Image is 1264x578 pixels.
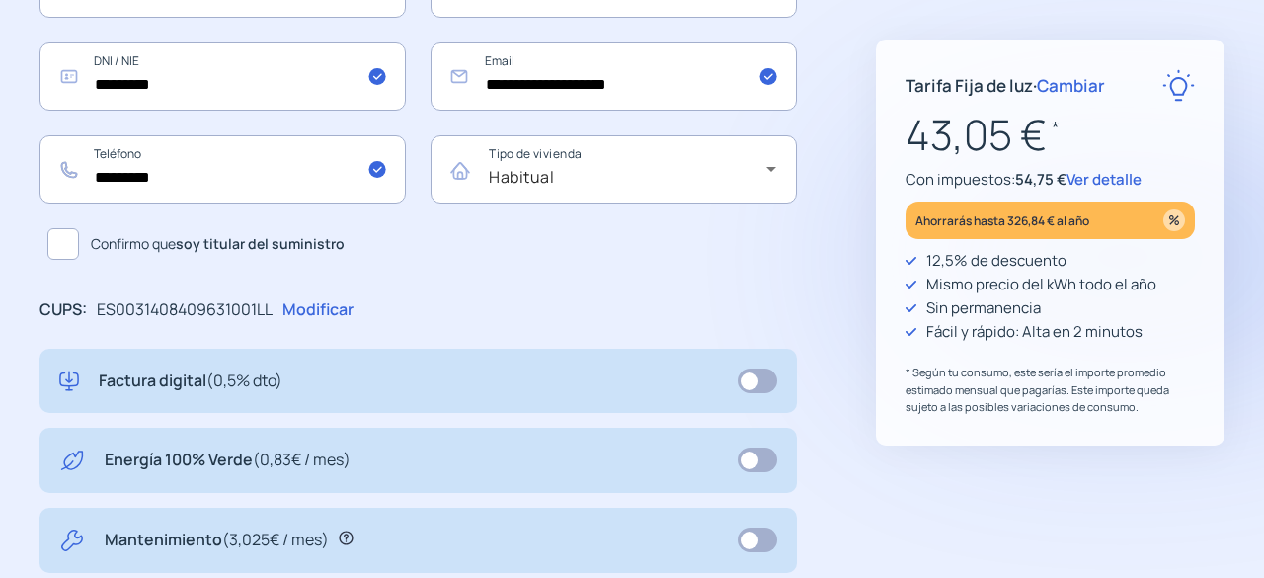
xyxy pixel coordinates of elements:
[906,72,1105,99] p: Tarifa Fija de luz ·
[253,449,351,470] span: (0,83€ / mes)
[222,529,329,550] span: (3,025€ / mes)
[906,168,1195,192] p: Con impuestos:
[906,102,1195,168] p: 43,05 €
[105,448,351,473] p: Energía 100% Verde
[1163,209,1185,231] img: percentage_icon.svg
[926,249,1066,273] p: 12,5% de descuento
[39,297,87,323] p: CUPS:
[489,146,582,163] mat-label: Tipo de vivienda
[915,209,1089,232] p: Ahorrarás hasta 326,84 € al año
[926,273,1156,296] p: Mismo precio del kWh todo el año
[906,364,1195,416] p: * Según tu consumo, este sería el importe promedio estimado mensual que pagarías. Este importe qu...
[59,369,79,394] img: digital-invoice.svg
[1162,69,1195,102] img: rate-E.svg
[282,297,354,323] p: Modificar
[105,528,329,553] p: Mantenimiento
[59,448,85,473] img: energy-green.svg
[206,370,282,391] span: (0,5% dto)
[1015,169,1066,190] span: 54,75 €
[59,528,85,553] img: tool.svg
[99,369,282,394] p: Factura digital
[926,296,1041,320] p: Sin permanencia
[176,234,345,253] b: soy titular del suministro
[91,233,345,255] span: Confirmo que
[1066,169,1142,190] span: Ver detalle
[1037,74,1105,97] span: Cambiar
[926,320,1143,344] p: Fácil y rápido: Alta en 2 minutos
[489,166,554,188] span: Habitual
[97,297,273,323] p: ES0031408409631001LL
